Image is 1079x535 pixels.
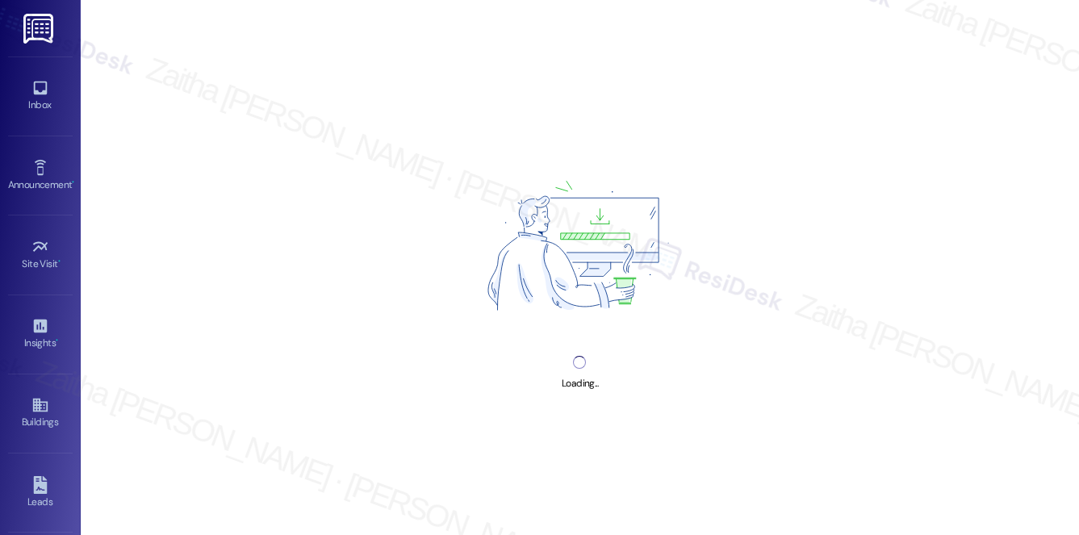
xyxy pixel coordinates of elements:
span: • [58,256,61,267]
a: Site Visit • [8,233,73,277]
a: Insights • [8,312,73,356]
span: • [56,335,58,346]
span: • [72,177,74,188]
a: Inbox [8,74,73,118]
div: Loading... [562,375,598,392]
a: Leads [8,471,73,515]
a: Buildings [8,391,73,435]
img: ResiDesk Logo [23,14,56,44]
